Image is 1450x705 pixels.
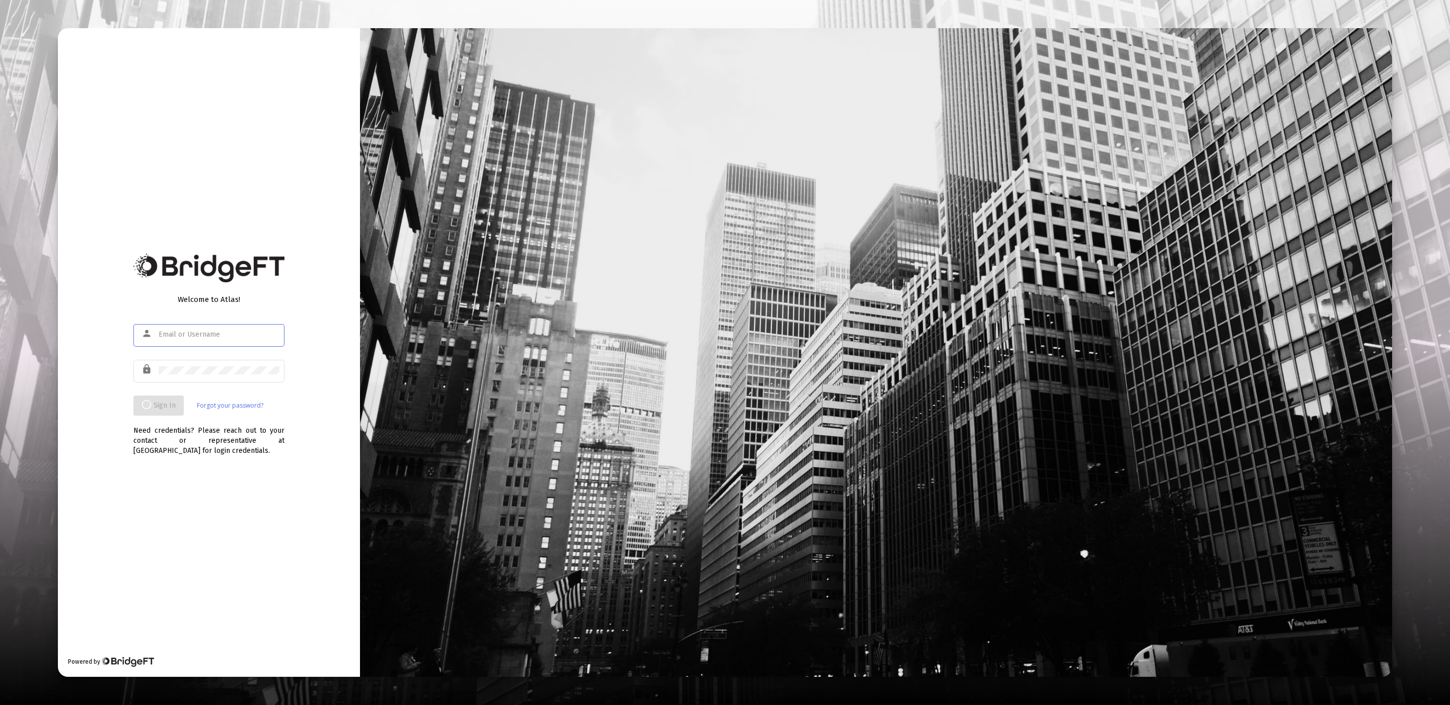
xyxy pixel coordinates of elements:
a: Forgot your password? [197,401,263,411]
button: Sign In [133,396,184,416]
div: Need credentials? Please reach out to your contact or representative at [GEOGRAPHIC_DATA] for log... [133,416,284,456]
img: Bridge Financial Technology Logo [133,254,284,282]
mat-icon: lock [141,363,154,375]
div: Powered by [68,657,154,667]
input: Email or Username [159,331,279,339]
span: Sign In [141,401,176,410]
mat-icon: person [141,328,154,340]
div: Welcome to Atlas! [133,294,284,304]
img: Bridge Financial Technology Logo [101,657,154,667]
